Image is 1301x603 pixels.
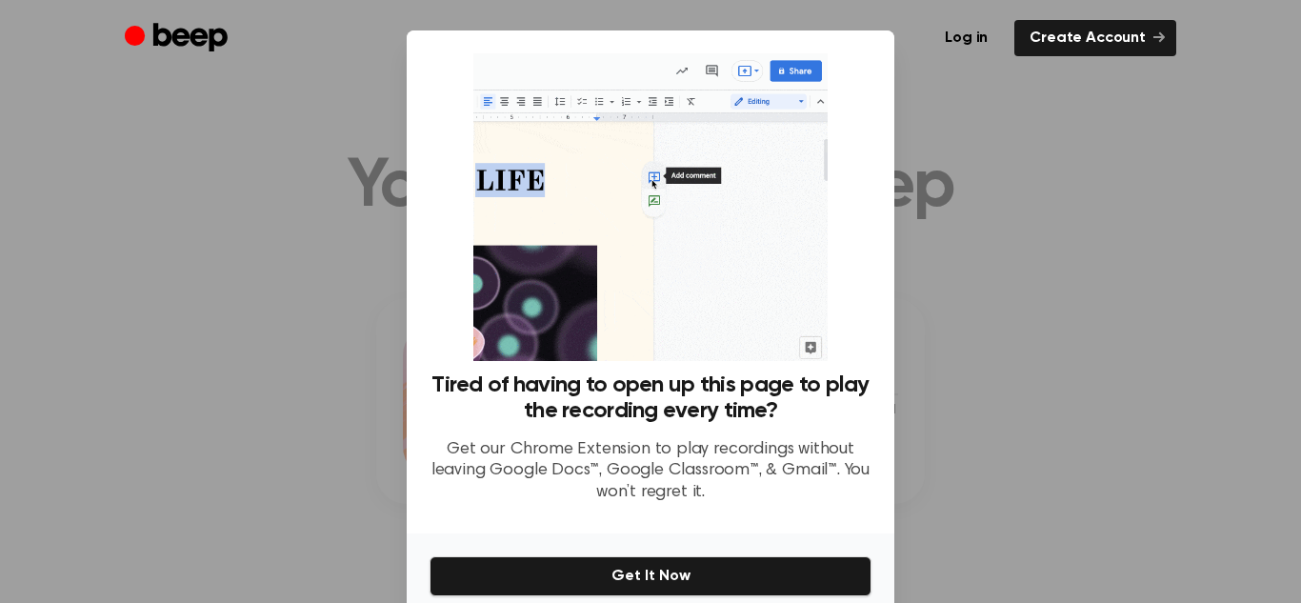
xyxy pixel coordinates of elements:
p: Get our Chrome Extension to play recordings without leaving Google Docs™, Google Classroom™, & Gm... [430,439,871,504]
a: Log in [930,20,1003,56]
h3: Tired of having to open up this page to play the recording every time? [430,372,871,424]
a: Create Account [1014,20,1176,56]
a: Beep [125,20,232,57]
img: Beep extension in action [473,53,827,361]
button: Get It Now [430,556,871,596]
